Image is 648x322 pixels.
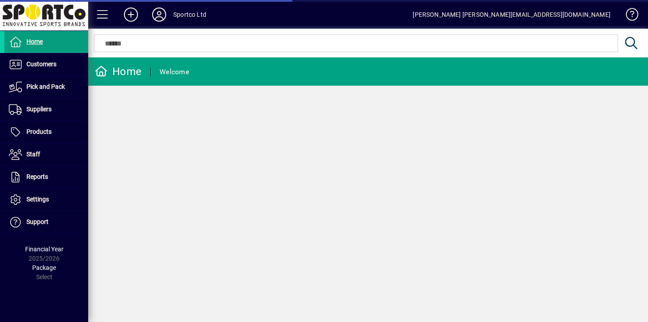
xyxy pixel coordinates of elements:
[95,64,142,79] div: Home
[117,7,145,23] button: Add
[26,196,49,203] span: Settings
[173,8,206,22] div: Sportco Ltd
[32,264,56,271] span: Package
[26,106,52,113] span: Suppliers
[4,189,88,211] a: Settings
[619,2,637,30] a: Knowledge Base
[26,83,65,90] span: Pick and Pack
[4,144,88,166] a: Staff
[26,38,43,45] span: Home
[25,246,63,253] span: Financial Year
[26,61,56,68] span: Customers
[26,218,48,225] span: Support
[4,121,88,143] a: Products
[26,128,52,135] span: Products
[145,7,173,23] button: Profile
[4,211,88,233] a: Support
[4,98,88,121] a: Suppliers
[4,53,88,76] a: Customers
[160,65,189,79] div: Welcome
[4,166,88,188] a: Reports
[4,76,88,98] a: Pick and Pack
[26,173,48,180] span: Reports
[413,8,611,22] div: [PERSON_NAME] [PERSON_NAME][EMAIL_ADDRESS][DOMAIN_NAME]
[26,151,40,158] span: Staff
